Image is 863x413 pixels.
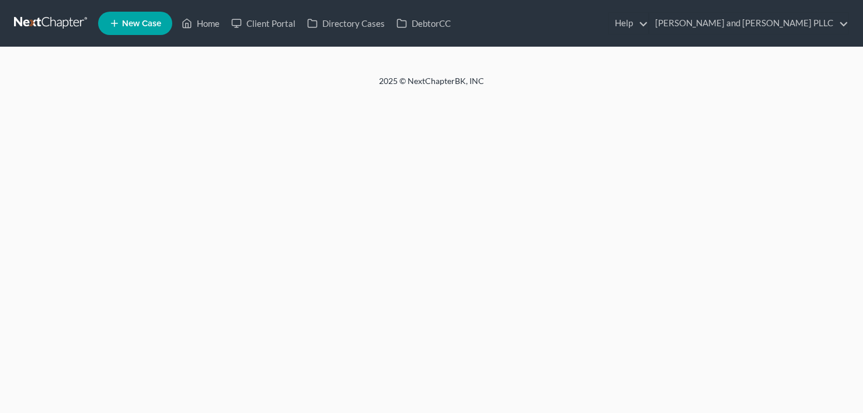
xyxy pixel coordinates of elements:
a: [PERSON_NAME] and [PERSON_NAME] PLLC [649,13,848,34]
a: Home [176,13,225,34]
a: Client Portal [225,13,301,34]
a: Help [609,13,648,34]
a: DebtorCC [391,13,457,34]
div: 2025 © NextChapterBK, INC [99,75,764,96]
new-legal-case-button: New Case [98,12,172,35]
a: Directory Cases [301,13,391,34]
